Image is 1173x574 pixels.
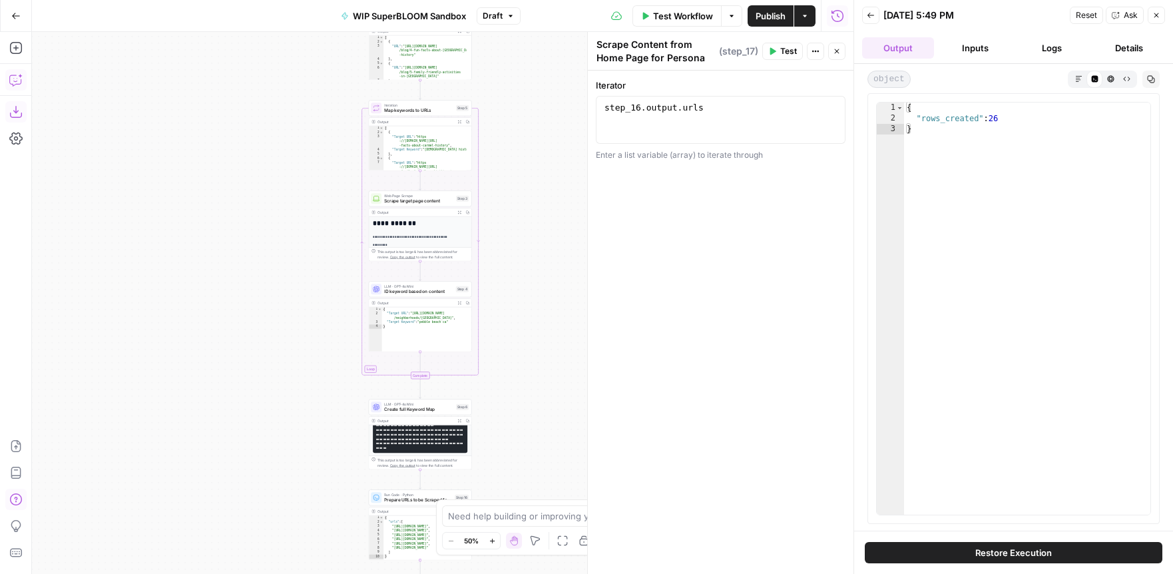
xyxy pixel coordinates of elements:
[369,524,383,529] div: 3
[369,281,472,352] div: LLM · GPT-4o MiniID keyword based on contentStep 4Output{ "Target URL":"[URL][DOMAIN_NAME] /neigh...
[369,307,382,312] div: 1
[384,492,452,497] span: Run Code · Python
[456,404,469,410] div: Step 6
[862,37,934,59] button: Output
[369,44,383,57] div: 3
[379,35,383,40] span: Toggle code folding, rows 1 through 56
[379,520,383,525] span: Toggle code folding, rows 2 through 9
[477,7,521,25] button: Draft
[353,9,466,23] span: WIP SuperBLOOM Sandbox
[369,126,383,131] div: 1
[377,29,453,34] div: Output
[1017,37,1088,59] button: Logs
[483,10,503,22] span: Draft
[379,515,383,520] span: Toggle code folding, rows 1 through 10
[596,79,845,92] label: Iterator
[379,126,383,131] span: Toggle code folding, rows 1 through 74
[419,379,421,398] g: Edge from step_5-iteration-end to step_6
[456,286,469,292] div: Step 4
[384,198,453,204] span: Scrape target page content
[748,5,794,27] button: Publish
[456,105,469,111] div: Step 5
[384,103,453,108] span: Iteration
[379,40,383,45] span: Toggle code folding, rows 2 through 4
[369,555,383,559] div: 10
[369,546,383,551] div: 8
[369,79,383,83] div: 7
[384,406,453,413] span: Create full Keyword Map
[653,9,713,23] span: Test Workflow
[596,149,845,161] div: Enter a list variable (array) to iterate through
[369,135,383,148] div: 3
[390,255,415,259] span: Copy the output
[1070,7,1103,24] button: Reset
[369,520,383,525] div: 2
[369,320,382,325] div: 3
[369,324,382,329] div: 4
[369,152,383,156] div: 5
[780,45,797,57] span: Test
[455,495,469,501] div: Step 16
[384,107,453,114] span: Map keywords to URLs
[1124,9,1138,21] span: Ask
[377,249,469,260] div: This output is too large & has been abbreviated for review. to view the full content.
[419,170,421,190] g: Edge from step_5 to step_3
[369,35,383,40] div: 1
[877,103,904,113] div: 1
[861,35,881,48] div: Back
[369,537,383,542] div: 6
[369,131,383,135] div: 2
[369,533,383,537] div: 5
[719,45,758,58] span: ( step_17 )
[877,113,904,124] div: 2
[369,148,383,152] div: 4
[369,489,472,560] div: Run Code · PythonPrepare URLs to be Scraped for Brand InfoStep 16Output{ "urls":[ "[URL][DOMAIN_N...
[1106,7,1144,24] button: Ask
[464,535,479,546] span: 50%
[369,40,383,45] div: 2
[762,43,803,60] button: Test
[369,100,472,170] div: LoopIterationMap keywords to URLsStep 5Output[ { "Target URL":"https ://[DOMAIN_NAME][URL] -facts...
[369,9,472,80] div: Output[ { "URL":"[URL][DOMAIN_NAME] /blog/4-fun-facts-about-[GEOGRAPHIC_DATA] -history" }, { "URL...
[369,156,383,161] div: 6
[369,61,383,66] div: 5
[369,515,383,520] div: 1
[419,80,421,99] g: Edge from step_37 to step_5
[596,38,716,78] textarea: Scrape Content from Home Page for Persona Building
[369,312,382,320] div: 2
[369,372,472,379] div: Complete
[384,402,453,407] span: LLM · GPT-4o Mini
[456,196,469,202] div: Step 3
[369,66,383,79] div: 6
[865,542,1162,563] button: Restore Execution
[419,469,421,489] g: Edge from step_6 to step_16
[975,546,1052,559] span: Restore Execution
[419,261,421,280] g: Edge from step_3 to step_4
[384,497,452,503] span: Prepare URLs to be Scraped for Brand Info
[377,300,453,306] div: Output
[384,288,453,295] span: ID keyword based on content
[756,9,786,23] span: Publish
[377,509,453,514] div: Output
[390,463,415,467] span: Copy the output
[377,457,469,468] div: This output is too large & has been abbreviated for review. to view the full content.
[632,5,721,27] button: Test Workflow
[867,71,911,88] span: object
[411,372,430,379] div: Complete
[896,103,903,113] span: Toggle code folding, rows 1 through 3
[378,307,382,312] span: Toggle code folding, rows 1 through 4
[379,156,383,161] span: Toggle code folding, rows 6 through 9
[877,124,904,135] div: 3
[369,57,383,62] div: 4
[377,119,453,125] div: Output
[369,541,383,546] div: 7
[377,210,453,215] div: Output
[939,37,1011,59] button: Inputs
[379,61,383,66] span: Toggle code folding, rows 5 through 7
[1076,9,1097,21] span: Reset
[369,160,383,178] div: 7
[384,284,453,289] span: LLM · GPT-4o Mini
[379,131,383,135] span: Toggle code folding, rows 2 through 5
[369,529,383,533] div: 4
[333,5,474,27] button: WIP SuperBLOOM Sandbox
